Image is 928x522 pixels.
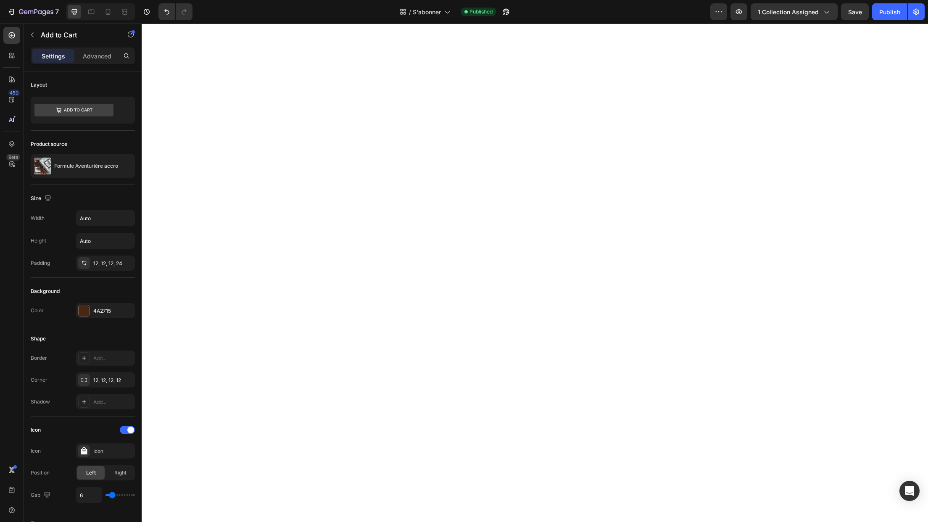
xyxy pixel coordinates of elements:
[31,426,41,434] div: Icon
[31,490,52,501] div: Gap
[54,163,118,169] p: Formule Aventurière accro
[31,259,50,267] div: Padding
[413,8,441,16] span: S'abonner
[31,307,44,314] div: Color
[76,233,134,248] input: Auto
[31,469,50,477] div: Position
[31,237,46,245] div: Height
[31,447,41,455] div: Icon
[899,481,920,501] div: Open Intercom Messenger
[93,377,133,384] div: 12, 12, 12, 12
[848,8,862,16] span: Save
[409,8,411,16] span: /
[158,3,192,20] div: Undo/Redo
[93,260,133,267] div: 12, 12, 12, 24
[3,3,63,20] button: 7
[31,354,47,362] div: Border
[83,52,111,61] p: Advanced
[93,398,133,406] div: Add...
[76,211,134,226] input: Auto
[34,158,51,174] img: product feature img
[31,335,46,343] div: Shape
[841,3,869,20] button: Save
[93,307,133,315] div: 4A2715
[114,469,127,477] span: Right
[41,30,112,40] p: Add to Cart
[142,24,928,522] iframe: Design area
[872,3,907,20] button: Publish
[93,355,133,362] div: Add...
[31,376,47,384] div: Corner
[31,140,67,148] div: Product source
[6,154,20,161] div: Beta
[751,3,838,20] button: 1 collection assigned
[31,287,60,295] div: Background
[76,488,102,503] input: Auto
[42,52,65,61] p: Settings
[55,7,59,17] p: 7
[879,8,900,16] div: Publish
[469,8,493,16] span: Published
[31,398,50,406] div: Shadow
[86,469,96,477] span: Left
[8,90,20,96] div: 450
[93,448,133,455] div: Icon
[758,8,819,16] span: 1 collection assigned
[31,193,53,204] div: Size
[31,214,45,222] div: Width
[31,81,47,89] div: Layout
